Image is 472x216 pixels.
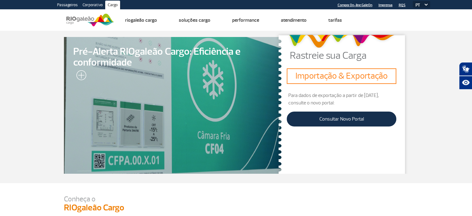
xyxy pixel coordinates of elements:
[399,3,406,7] a: RQS
[55,1,80,11] a: Passageiros
[73,46,272,68] span: Pré-Alerta RIOgaleão Cargo: Eficiência e conformidade
[459,62,472,90] div: Plugin de acessibilidade da Hand Talk.
[80,1,105,11] a: Corporativo
[287,112,396,126] a: Consultar Novo Portal
[459,76,472,90] button: Abrir recursos assistivos.
[64,37,282,174] a: Pré-Alerta RIOgaleão Cargo: Eficiência e conformidade
[125,17,157,23] a: Riogaleão Cargo
[179,17,210,23] a: Soluções Cargo
[338,3,372,7] a: Compra On-line GaleOn
[281,17,307,23] a: Atendimento
[328,17,342,23] a: Tarifas
[232,17,259,23] a: Performance
[289,71,394,81] h3: Importação & Exportação
[287,92,396,107] p: Para dados de exportação a partir de [DATE], consulte o novo portal:
[73,70,86,83] img: leia-mais
[286,32,397,51] img: grafismo
[105,1,120,11] a: Cargo
[64,203,408,213] h3: RIOgaleão Cargo
[290,51,408,61] p: Rastreie sua Carga
[459,62,472,76] button: Abrir tradutor de língua de sinais.
[379,3,393,7] a: Imprensa
[64,195,408,203] p: Conheça o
